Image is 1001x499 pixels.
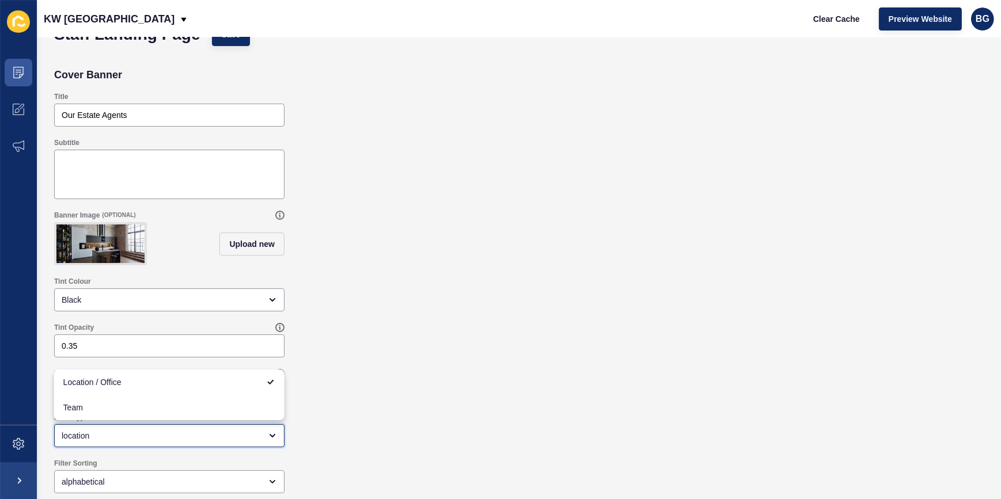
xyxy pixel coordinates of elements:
label: Title [54,92,68,101]
span: Team [63,402,275,413]
div: open menu [54,288,285,311]
label: Subtitle [54,138,79,147]
button: Preview Website [879,7,962,31]
h2: Cover Banner [54,69,122,81]
span: Clear Cache [813,13,860,25]
span: Upload new [229,238,275,250]
div: open menu [54,470,285,493]
label: Filter Sorting [54,459,97,468]
h1: Staff Landing Page [54,29,200,40]
span: BG [976,13,989,25]
span: Preview Website [889,13,952,25]
span: (OPTIONAL) [102,211,135,219]
div: close menu [54,424,285,447]
button: Upload new [219,233,285,256]
label: Tint Colour [54,277,91,286]
p: KW [GEOGRAPHIC_DATA] [44,5,175,33]
button: Clear Cache [803,7,870,31]
label: Banner Image [54,211,100,220]
img: b85a48f30a884a9e5c2d97cf0f2fd3a2.jpg [56,224,145,263]
label: Tint Opacity [54,323,94,332]
span: Location / Office [63,376,259,388]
